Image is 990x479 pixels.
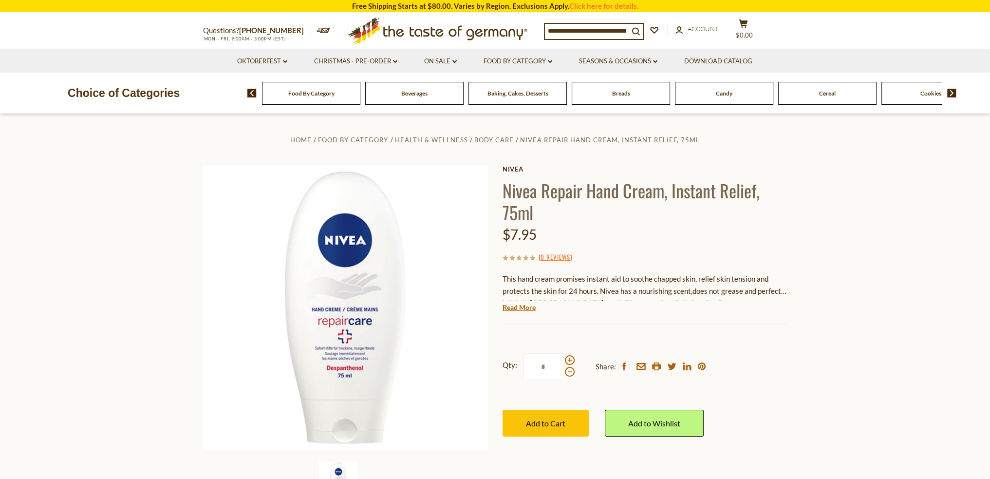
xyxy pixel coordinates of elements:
span: $7.95 [503,226,537,243]
p: Questions? [203,24,311,37]
a: On Sale [424,56,457,67]
a: Click here for details. [569,1,638,10]
span: Add to Cart [526,419,565,428]
a: 0 Reviews [541,252,570,263]
a: Oktoberfest [237,56,287,67]
a: Breads [612,90,630,97]
span: MON - FRI, 9:00AM - 5:00PM (EST) [203,36,286,41]
a: [PHONE_NUMBER] [239,26,304,35]
h1: Nivea Repair Hand Cream, Instant Relief, 75ml [503,179,787,223]
a: Christmas - PRE-ORDER [314,56,397,67]
strong: Qty: [503,359,517,371]
a: Food By Category [288,90,335,97]
a: Health & Wellness [394,136,467,144]
a: Beverages [401,90,428,97]
a: Body Care [474,136,514,144]
a: Seasons & Occasions [579,56,657,67]
a: Add to Wishlist [605,410,704,437]
a: Read More [503,303,536,312]
span: $0.00 [736,31,753,39]
a: Nivea Repair Hand Cream, Instant Relief, 75ml [520,136,700,144]
div: This hand cream promises instant aid to soothe chapped skin, relief skin tension and protects the... [503,273,787,297]
span: Account [688,25,719,33]
a: Food By Category [318,136,388,144]
span: ( ) [539,252,572,262]
img: Nivea Repair Hand Cream, Instant Relief, 75ml [203,165,488,450]
a: Nivea [503,165,787,173]
a: Candy [716,90,732,97]
img: next arrow [947,89,956,97]
a: Food By Category [484,56,552,67]
a: Account [675,24,719,35]
div: Made in [GEOGRAPHIC_DATA] (packaging may show Polish or Czech language, depending on import source). [503,297,787,309]
input: Qty: [523,353,563,380]
button: Add to Cart [503,410,589,437]
a: Baking, Cakes, Desserts [487,90,548,97]
a: Download Catalog [684,56,752,67]
a: Cereal [819,90,836,97]
button: $0.00 [729,19,758,43]
a: Cookies [920,90,941,97]
img: previous arrow [247,89,257,97]
span: Share: [596,361,616,373]
a: Home [290,136,312,144]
